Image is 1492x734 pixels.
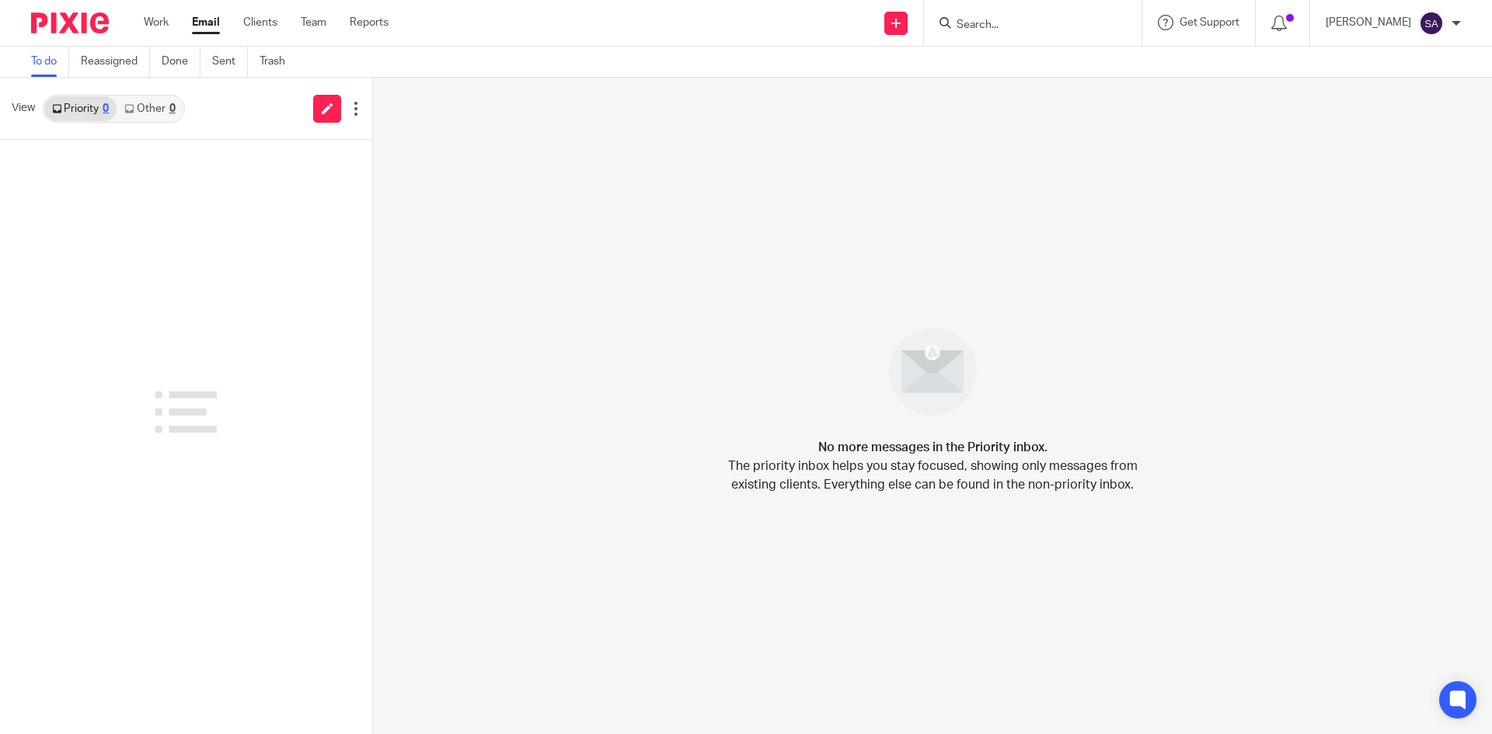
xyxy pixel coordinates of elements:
img: image [879,318,987,426]
input: Search [955,19,1095,33]
h4: No more messages in the Priority inbox. [818,438,1048,457]
a: Sent [212,47,248,77]
div: 0 [103,103,109,114]
p: The priority inbox helps you stay focused, showing only messages from existing clients. Everythin... [727,457,1138,494]
img: svg%3E [1419,11,1444,36]
span: Get Support [1180,17,1239,28]
span: View [12,100,35,117]
a: Priority0 [44,96,117,121]
a: Work [144,15,169,30]
img: Pixie [31,12,109,33]
a: Other0 [117,96,183,121]
a: Clients [243,15,277,30]
a: Reports [350,15,389,30]
a: Team [301,15,326,30]
a: Email [192,15,220,30]
p: [PERSON_NAME] [1326,15,1411,30]
a: Trash [260,47,297,77]
a: Reassigned [81,47,150,77]
a: To do [31,47,69,77]
div: 0 [169,103,176,114]
a: Done [162,47,200,77]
